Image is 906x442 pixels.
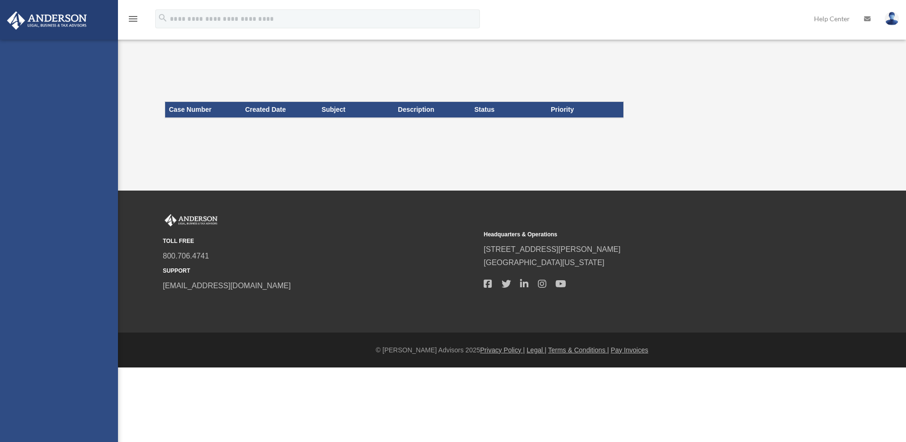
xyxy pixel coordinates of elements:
[165,102,242,118] th: Case Number
[158,13,168,23] i: search
[163,214,219,226] img: Anderson Advisors Platinum Portal
[127,17,139,25] a: menu
[163,252,209,260] a: 800.706.4741
[127,13,139,25] i: menu
[470,102,547,118] th: Status
[118,344,906,356] div: © [PERSON_NAME] Advisors 2025
[484,259,604,267] a: [GEOGRAPHIC_DATA][US_STATE]
[163,282,291,290] a: [EMAIL_ADDRESS][DOMAIN_NAME]
[163,266,477,276] small: SUPPORT
[527,346,546,354] a: Legal |
[885,12,899,25] img: User Pic
[548,346,609,354] a: Terms & Conditions |
[480,346,525,354] a: Privacy Policy |
[4,11,90,30] img: Anderson Advisors Platinum Portal
[163,236,477,246] small: TOLL FREE
[484,245,621,253] a: [STREET_ADDRESS][PERSON_NAME]
[611,346,648,354] a: Pay Invoices
[484,230,798,240] small: Headquarters & Operations
[394,102,470,118] th: Description
[318,102,394,118] th: Subject
[241,102,318,118] th: Created Date
[547,102,623,118] th: Priority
